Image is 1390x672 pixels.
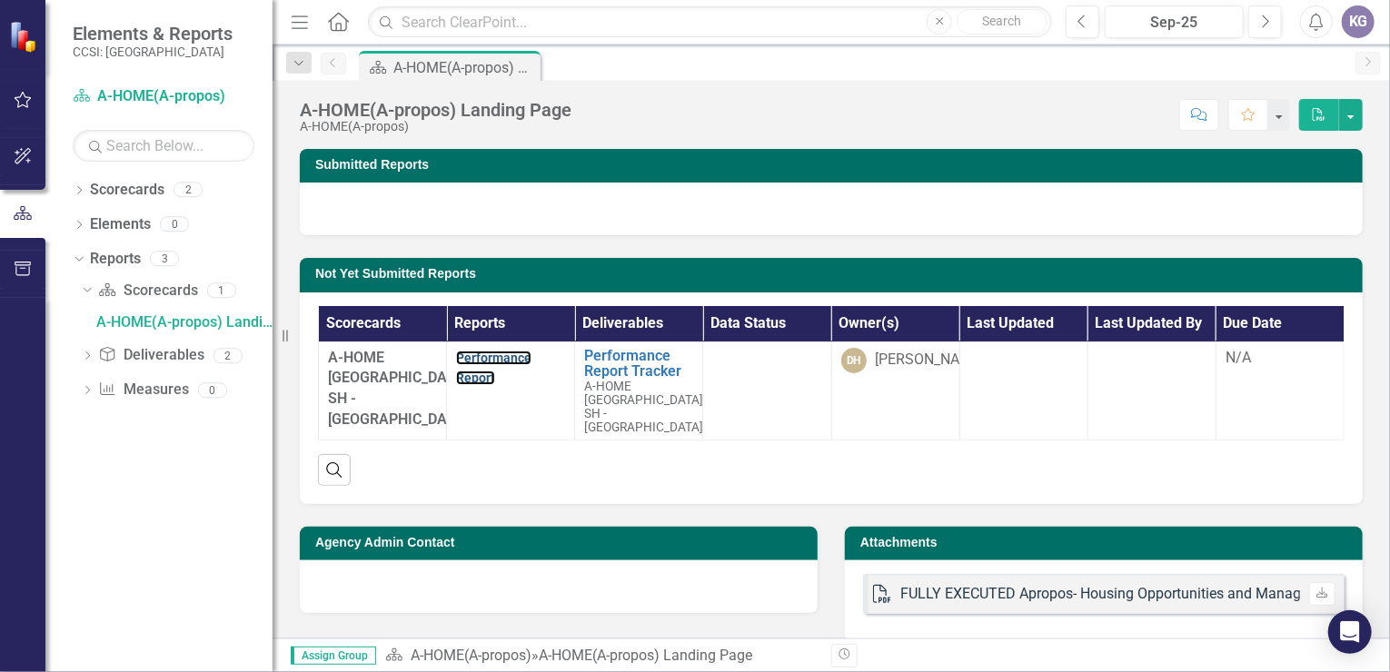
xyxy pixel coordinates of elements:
div: A-HOME(A-propos) Landing Page [300,100,571,120]
a: Scorecards [98,281,197,301]
div: 2 [213,348,243,363]
div: Open Intercom Messenger [1328,610,1372,654]
h3: Submitted Reports [315,158,1354,172]
small: CCSI: [GEOGRAPHIC_DATA] [73,44,233,59]
span: Assign Group [291,647,376,665]
div: A-HOME(A-propos) Landing Page [393,56,536,79]
a: Elements [90,214,151,235]
h3: Agency Admin Contact [315,536,809,549]
div: A-HOME(A-propos) [300,120,571,133]
a: Scorecards [90,180,164,201]
div: N/A [1226,348,1335,369]
span: Elements & Reports [73,23,233,44]
span: A-HOME [GEOGRAPHIC_DATA] SH - [GEOGRAPHIC_DATA] [584,379,703,434]
button: Sep-25 [1105,5,1244,38]
h3: Not Yet Submitted Reports [315,267,1354,281]
div: 2 [174,183,203,198]
input: Search Below... [73,130,254,162]
a: A-HOME(A-propos) [73,86,254,107]
a: Performance Report [456,351,531,386]
div: » [385,646,818,667]
a: Reports [90,249,141,270]
div: Sep-25 [1111,12,1237,34]
a: A-HOME(A-propos) [411,647,531,664]
img: ClearPoint Strategy [9,20,41,52]
a: Deliverables [98,345,204,366]
div: 0 [160,217,189,232]
button: KG [1342,5,1375,38]
div: A-HOME(A-propos) Landing Page [539,647,752,664]
div: A-HOME(A-propos) Landing Page [96,314,273,331]
td: Double-Click to Edit [703,341,831,440]
span: Search [983,14,1022,28]
td: Double-Click to Edit Right Click for Context Menu [575,341,703,440]
div: [PERSON_NAME] [876,350,985,371]
span: A-HOME [GEOGRAPHIC_DATA] SH - [GEOGRAPHIC_DATA] [328,349,468,429]
a: Performance Report Tracker [584,348,703,380]
a: Measures [98,380,188,400]
div: 3 [150,251,179,266]
div: DH [841,348,867,373]
a: A-HOME(A-propos) Landing Page [92,307,273,336]
div: 0 [198,382,227,398]
h3: Attachments [860,536,1354,549]
button: Search [957,9,1047,35]
input: Search ClearPoint... [368,6,1052,38]
div: 1 [207,282,236,298]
